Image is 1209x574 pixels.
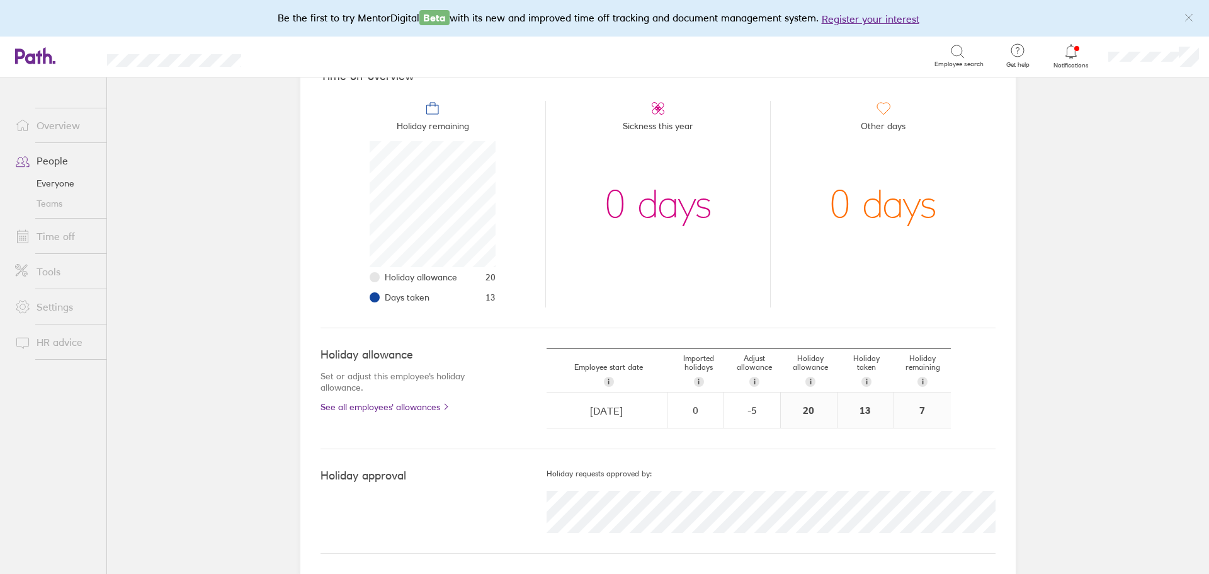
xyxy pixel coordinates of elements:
[783,349,839,392] div: Holiday allowance
[839,349,895,392] div: Holiday taken
[485,272,496,282] span: 20
[419,10,450,25] span: Beta
[321,370,496,393] p: Set or adjust this employee's holiday allowance.
[608,377,610,387] span: i
[671,349,727,392] div: Imported holidays
[829,141,937,267] div: 0 days
[5,294,106,319] a: Settings
[895,349,951,392] div: Holiday remaining
[754,377,756,387] span: i
[1051,62,1092,69] span: Notifications
[934,60,984,68] span: Employee search
[321,402,496,412] a: See all employees' allowances
[485,292,496,302] span: 13
[278,10,932,26] div: Be the first to try MentorDigital with its new and improved time off tracking and document manage...
[5,148,106,173] a: People
[698,377,700,387] span: i
[604,141,712,267] div: 0 days
[997,61,1038,69] span: Get help
[623,116,693,141] span: Sickness this year
[5,224,106,249] a: Time off
[5,173,106,193] a: Everyone
[837,393,894,428] div: 13
[5,113,106,138] a: Overview
[725,405,780,416] div: -5
[1051,43,1092,69] a: Notifications
[385,292,429,302] span: Days taken
[866,377,868,387] span: i
[822,11,919,26] button: Register your interest
[727,349,783,392] div: Adjust allowance
[547,358,671,392] div: Employee start date
[922,377,924,387] span: i
[5,259,106,284] a: Tools
[385,272,457,282] span: Holiday allowance
[5,193,106,214] a: Teams
[321,348,496,362] h4: Holiday allowance
[275,50,307,61] div: Search
[894,393,951,428] div: 7
[668,405,723,416] div: 0
[397,116,469,141] span: Holiday remaining
[547,393,666,428] input: dd/mm/yyyy
[861,116,905,141] span: Other days
[810,377,812,387] span: i
[781,393,837,428] div: 20
[321,469,547,483] h4: Holiday approval
[547,469,996,478] h5: Holiday requests approved by:
[5,330,106,355] a: HR advice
